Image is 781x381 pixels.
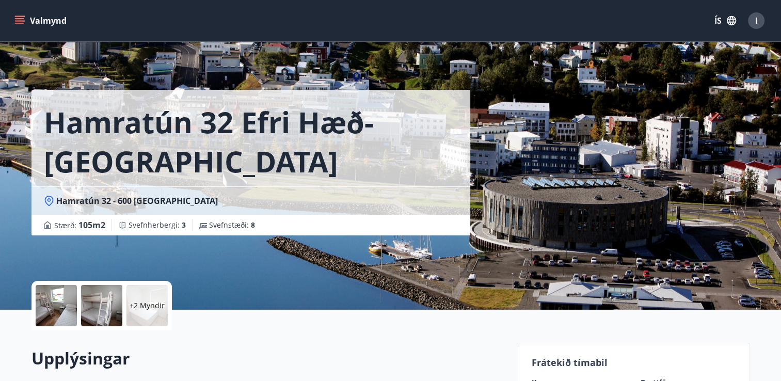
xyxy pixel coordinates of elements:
[709,11,742,30] button: ÍS
[78,219,105,231] span: 105 m2
[56,195,218,207] span: Hamratún 32 - 600 [GEOGRAPHIC_DATA]
[12,11,71,30] button: menu
[209,220,255,230] span: Svefnstæði :
[44,102,458,181] h1: Hamratún 32 efri hæð- [GEOGRAPHIC_DATA]
[744,8,769,33] button: I
[532,356,737,369] p: Frátekið tímabil
[755,15,758,26] span: I
[182,220,186,230] span: 3
[54,219,105,231] span: Stærð :
[251,220,255,230] span: 8
[31,347,506,370] h2: Upplýsingar
[129,220,186,230] span: Svefnherbergi :
[130,300,165,311] p: +2 Myndir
